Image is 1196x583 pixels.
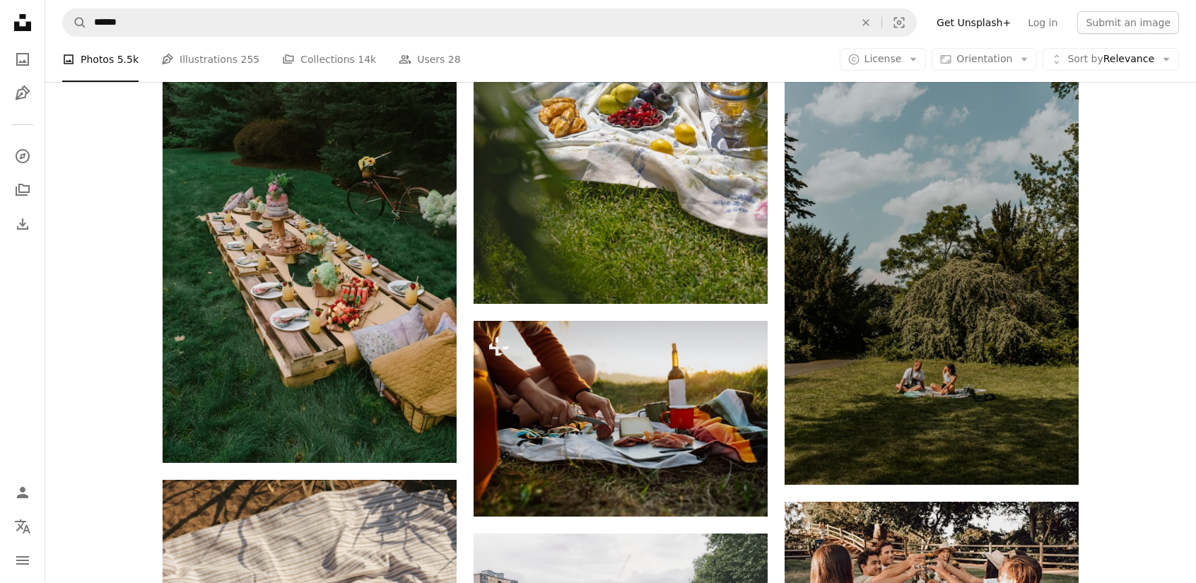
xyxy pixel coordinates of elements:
button: Language [8,512,37,541]
a: Log in / Sign up [8,478,37,507]
img: a woman sitting on the ground cutting up food [474,321,768,517]
a: brown wooden picnic table on green grass field during daytime [163,236,457,249]
span: 28 [448,52,461,67]
img: brown wooden picnic table on green grass field during daytime [163,22,457,463]
a: Illustrations 255 [161,37,259,82]
a: a picnic is set out on a blanket in the grass [474,76,768,89]
a: a woman sitting on the ground cutting up food [474,412,768,425]
button: Menu [8,546,37,575]
a: Users 28 [399,37,461,82]
form: Find visuals sitewide [62,8,917,37]
button: Orientation [932,48,1037,71]
span: License [864,53,902,64]
button: License [840,48,927,71]
span: 255 [241,52,260,67]
a: Home — Unsplash [8,8,37,40]
a: Explore [8,142,37,170]
span: 14k [358,52,376,67]
span: Orientation [956,53,1012,64]
span: Relevance [1067,52,1154,66]
button: Submit an image [1077,11,1179,34]
button: Sort byRelevance [1043,48,1179,71]
a: Collections 14k [282,37,376,82]
a: Illustrations [8,79,37,107]
a: 2 women sitting on green grass field near green trees under white clouds and blue sky [785,257,1079,270]
a: Collections [8,176,37,204]
button: Search Unsplash [63,9,87,36]
span: Sort by [1067,53,1103,64]
a: Log in [1019,11,1066,34]
button: Clear [850,9,881,36]
a: Get Unsplash+ [928,11,1019,34]
a: Download History [8,210,37,238]
a: Photos [8,45,37,73]
button: Visual search [882,9,916,36]
img: 2 women sitting on green grass field near green trees under white clouds and blue sky [785,44,1079,485]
